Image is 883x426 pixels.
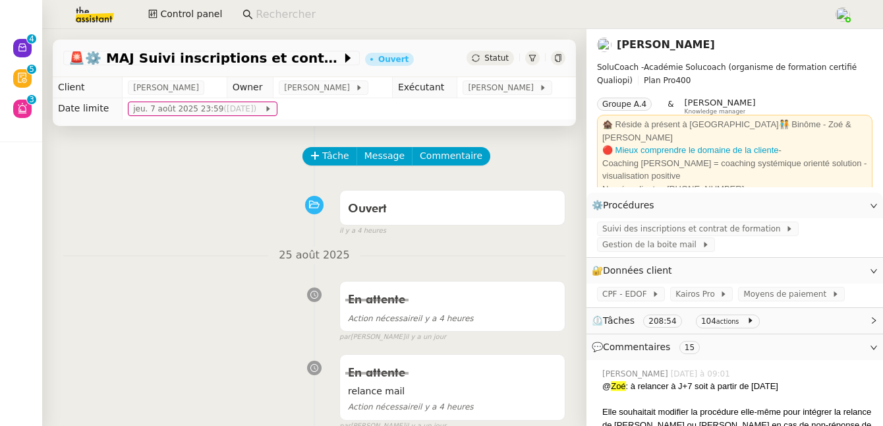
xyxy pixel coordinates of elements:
[284,81,355,94] span: [PERSON_NAME]
[602,183,867,196] div: Numéro cliente : [PHONE_NUMBER]
[133,102,264,115] span: jeu. 7 août 2025 23:59
[29,95,34,107] p: 3
[685,108,746,115] span: Knowledge manager
[671,368,733,380] span: [DATE] à 09:01
[27,95,36,104] nz-badge-sup: 3
[348,314,418,323] span: Action nécessaire
[592,198,660,213] span: ⚙️
[227,77,273,98] td: Owner
[675,288,720,301] span: Kairos Pro
[27,65,36,74] nz-badge-sup: 5
[484,53,509,63] span: Statut
[603,342,670,352] span: Commentaires
[597,98,652,111] nz-tag: Groupe A.4
[602,157,867,183] div: Coaching [PERSON_NAME] = coaching systémique orienté solution - visualisation positive
[302,147,357,166] button: Tâche
[256,6,820,24] input: Rechercher
[412,147,490,166] button: Commentaire
[603,315,635,326] span: Tâches
[27,34,36,44] nz-badge-sup: 4
[592,263,677,278] span: 🔐
[685,98,756,115] app-user-label: Knowledge manager
[701,317,716,326] span: 104
[420,148,482,164] span: Commentaire
[348,402,474,411] span: il y a 4 heures
[603,265,672,276] span: Données client
[602,145,778,155] a: 🔴 Mieux comprendre le domaine de la cliente
[602,144,867,157] div: -
[160,7,222,22] span: Control panel
[679,341,700,354] nz-tag: 15
[592,315,765,326] span: ⏲️
[716,318,739,325] small: actions
[468,81,538,94] span: [PERSON_NAME]
[586,258,883,284] div: 🔐Données client
[339,226,386,237] span: il y a 4 heures
[611,381,625,391] span: Zoé
[348,203,387,215] span: Ouvert
[348,402,418,411] span: Action nécessaire
[133,81,199,94] span: [PERSON_NAME]
[675,76,691,85] span: 400
[602,380,872,393] div: @ : à relancer à J+7 soit à partir de [DATE]
[348,294,405,306] span: En attente
[53,98,123,119] td: Date limite
[339,332,351,343] span: par
[602,368,671,380] span: [PERSON_NAME]
[69,50,85,66] span: 🚨
[29,65,34,76] p: 5
[29,34,34,46] p: 4
[836,7,850,22] img: users%2FNTfmycKsCFdqp6LX6USf2FmuPJo2%2Favatar%2Fprofile-pic%20(1).png
[602,118,867,144] div: 🏚️ Réside à présent à [GEOGRAPHIC_DATA]🧑‍🤝‍🧑 Binôme - Zoé & [PERSON_NAME]
[348,367,405,379] span: En attente
[592,342,705,352] span: 💬
[392,77,457,98] td: Exécutant
[356,147,413,166] button: Message
[597,63,857,85] span: SoluCoach -Académie Solucoach (organisme de formation certifié Qualiopi)
[364,148,405,164] span: Message
[339,332,446,343] small: [PERSON_NAME]
[603,200,654,210] span: Procédures
[53,77,123,98] td: Client
[378,55,409,63] div: Ouvert
[268,247,360,264] span: 25 août 2025
[586,308,883,334] div: ⏲️Tâches 208:54 104actions
[668,98,673,115] span: &
[602,222,785,235] span: Suivi des inscriptions et contrat de formation
[348,314,474,323] span: il y a 4 heures
[617,38,715,51] a: [PERSON_NAME]
[597,38,612,52] img: users%2FvXkuctLX0wUbD4cA8OSk7KI5fra2%2Favatar%2F858bcb8a-9efe-43bf-b7a6-dc9f739d6e70
[348,384,557,399] span: relance mail
[586,193,883,218] div: ⚙️Procédures
[743,288,831,301] span: Moyens de paiement
[643,315,681,328] nz-tag: 208:54
[405,332,446,343] span: il y a un jour
[586,334,883,360] div: 💬Commentaires 15
[685,98,756,107] span: [PERSON_NAME]
[602,288,652,301] span: CPF - EDOF
[322,148,349,164] span: Tâche
[140,5,230,24] button: Control panel
[223,104,259,113] span: ([DATE])
[602,238,702,251] span: Gestion de la boite mail
[69,51,341,65] span: ⚙️ MAJ Suivi inscriptions et contrats de formation
[644,76,675,85] span: Plan Pro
